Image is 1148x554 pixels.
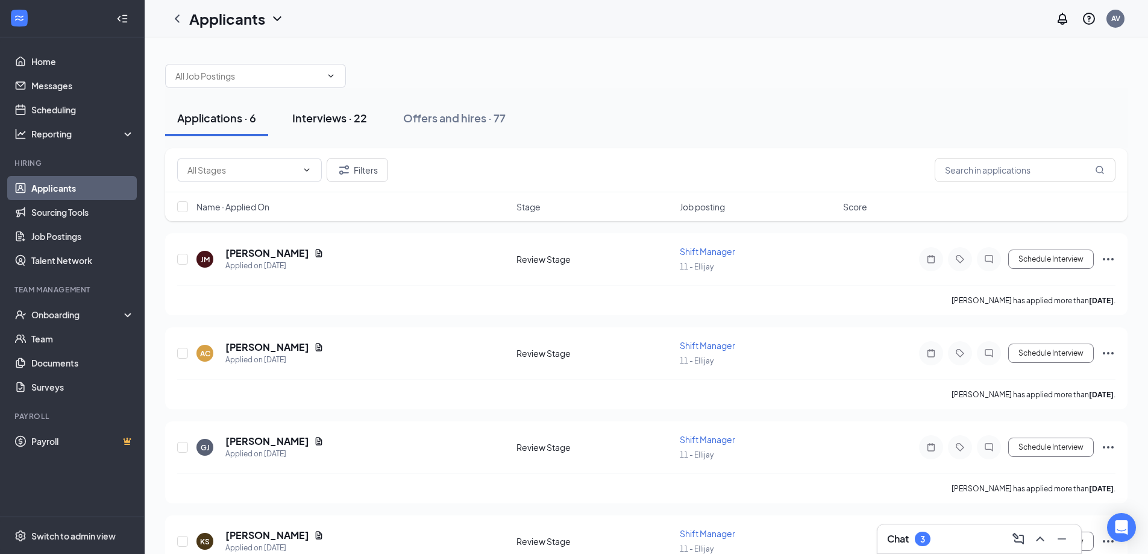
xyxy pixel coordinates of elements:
p: [PERSON_NAME] has applied more than . [952,295,1115,306]
span: 11 - Ellijay [680,262,714,271]
h5: [PERSON_NAME] [225,341,309,354]
span: Stage [516,201,541,213]
svg: WorkstreamLogo [13,12,25,24]
svg: Analysis [14,128,27,140]
div: Offers and hires · 77 [403,110,506,125]
a: Home [31,49,134,74]
div: Review Stage [516,535,673,547]
svg: ChevronDown [326,71,336,81]
span: Shift Manager [680,340,735,351]
svg: Collapse [116,13,128,25]
svg: Document [314,342,324,352]
input: All Stages [187,163,297,177]
svg: Ellipses [1101,252,1115,266]
svg: ChatInactive [982,442,996,452]
a: Sourcing Tools [31,200,134,224]
div: Review Stage [516,441,673,453]
div: AC [200,348,210,359]
svg: UserCheck [14,309,27,321]
h5: [PERSON_NAME] [225,529,309,542]
svg: Tag [953,442,967,452]
a: Documents [31,351,134,375]
svg: ChevronDown [270,11,284,26]
svg: Note [924,254,938,264]
p: [PERSON_NAME] has applied more than . [952,483,1115,494]
div: GJ [201,442,210,453]
a: Team [31,327,134,351]
div: Open Intercom Messenger [1107,513,1136,542]
h5: [PERSON_NAME] [225,435,309,448]
svg: Filter [337,163,351,177]
svg: Minimize [1055,532,1069,546]
button: Schedule Interview [1008,438,1094,457]
div: JM [201,254,210,265]
div: Payroll [14,411,132,421]
div: Applied on [DATE] [225,354,324,366]
svg: ChevronUp [1033,532,1047,546]
span: Shift Manager [680,528,735,539]
div: Review Stage [516,347,673,359]
svg: Settings [14,530,27,542]
h3: Chat [887,532,909,546]
a: Surveys [31,375,134,399]
svg: Ellipses [1101,440,1115,455]
svg: MagnifyingGlass [1095,165,1105,175]
svg: Document [314,530,324,540]
svg: Tag [953,348,967,358]
button: Minimize [1052,529,1071,549]
span: 11 - Ellijay [680,544,714,553]
div: 3 [920,534,925,544]
span: Shift Manager [680,246,735,257]
a: Talent Network [31,248,134,272]
svg: Note [924,442,938,452]
div: Switch to admin view [31,530,116,542]
span: Job posting [680,201,725,213]
div: Applied on [DATE] [225,448,324,460]
div: Review Stage [516,253,673,265]
input: All Job Postings [175,69,321,83]
svg: Tag [953,254,967,264]
div: Reporting [31,128,135,140]
div: KS [200,537,210,547]
button: Filter Filters [327,158,388,182]
svg: ChatInactive [982,348,996,358]
button: Schedule Interview [1008,344,1094,363]
span: Score [843,201,867,213]
span: 11 - Ellijay [680,356,714,365]
span: 11 - Ellijay [680,450,714,459]
h1: Applicants [189,8,265,29]
span: Shift Manager [680,434,735,445]
svg: ChevronDown [302,165,312,175]
svg: ChatInactive [982,254,996,264]
input: Search in applications [935,158,1115,182]
a: PayrollCrown [31,429,134,453]
svg: QuestionInfo [1082,11,1096,26]
div: AV [1111,13,1120,24]
div: Hiring [14,158,132,168]
div: Team Management [14,285,132,295]
button: ComposeMessage [1009,529,1028,549]
svg: ComposeMessage [1011,532,1026,546]
svg: Note [924,348,938,358]
p: [PERSON_NAME] has applied more than . [952,389,1115,400]
svg: Notifications [1055,11,1070,26]
svg: Ellipses [1101,534,1115,549]
a: Job Postings [31,224,134,248]
div: Applied on [DATE] [225,542,324,554]
svg: Document [314,248,324,258]
b: [DATE] [1089,484,1114,493]
div: Onboarding [31,309,124,321]
b: [DATE] [1089,390,1114,399]
svg: ChevronLeft [170,11,184,26]
a: Messages [31,74,134,98]
div: Applications · 6 [177,110,256,125]
h5: [PERSON_NAME] [225,247,309,260]
div: Interviews · 22 [292,110,367,125]
a: Applicants [31,176,134,200]
div: Applied on [DATE] [225,260,324,272]
svg: Ellipses [1101,346,1115,360]
b: [DATE] [1089,296,1114,305]
a: Scheduling [31,98,134,122]
span: Name · Applied On [196,201,269,213]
